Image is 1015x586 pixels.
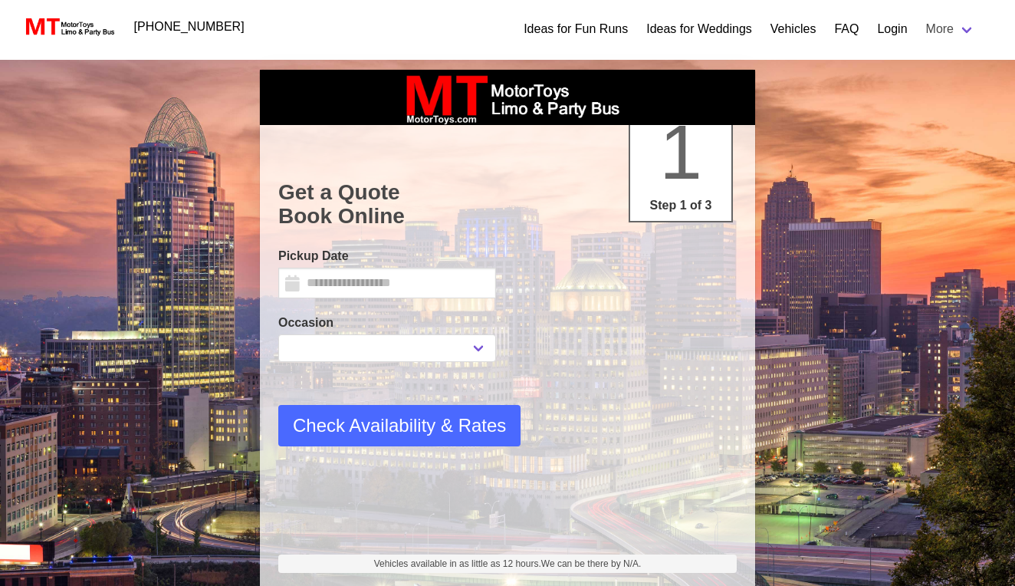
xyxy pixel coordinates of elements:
[834,20,859,38] a: FAQ
[374,557,642,571] span: Vehicles available in as little as 12 hours.
[278,314,496,332] label: Occasion
[877,20,907,38] a: Login
[393,70,622,125] img: box_logo_brand.jpeg
[770,20,816,38] a: Vehicles
[278,180,737,229] h1: Get a Quote Book Online
[917,14,984,44] a: More
[646,20,752,38] a: Ideas for Weddings
[293,412,506,439] span: Check Availability & Rates
[659,109,702,195] span: 1
[278,405,521,446] button: Check Availability & Rates
[636,196,725,215] p: Step 1 of 3
[21,16,116,38] img: MotorToys Logo
[278,247,496,265] label: Pickup Date
[125,12,254,42] a: [PHONE_NUMBER]
[541,558,642,569] span: We can be there by N/A.
[524,20,628,38] a: Ideas for Fun Runs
